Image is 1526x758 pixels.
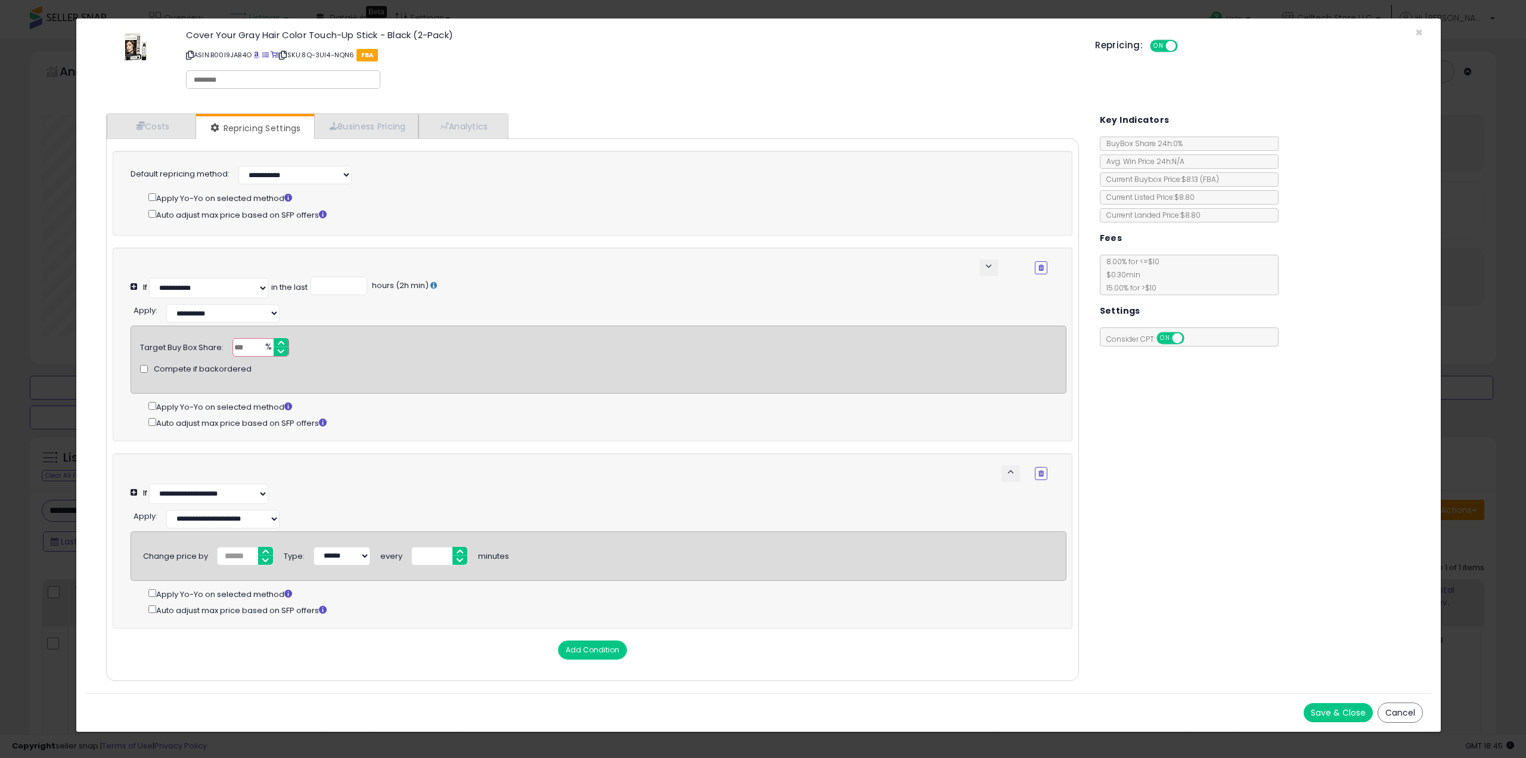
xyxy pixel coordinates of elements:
[418,114,507,138] a: Analytics
[1100,231,1122,246] h5: Fees
[1038,264,1044,271] i: Remove Condition
[1100,174,1219,184] span: Current Buybox Price:
[1158,333,1173,344] span: ON
[148,587,1066,601] div: Apply Yo-Yo on selected method
[107,114,196,138] a: Costs
[1181,174,1219,184] span: $8.13
[253,50,260,60] a: BuyBox page
[370,280,429,291] span: hours (2h min)
[140,338,224,354] div: Target Buy Box Share:
[134,507,157,522] div: :
[314,114,418,138] a: Business Pricing
[1100,192,1195,202] span: Current Listed Price: $8.80
[1100,334,1200,344] span: Consider CPT:
[1100,210,1201,220] span: Current Landed Price: $8.80
[134,305,156,316] span: Apply
[154,364,252,375] span: Compete if backordered
[1100,138,1183,148] span: BuyBox Share 24h: 0%
[1100,270,1140,280] span: $0.30 min
[271,50,277,60] a: Your listing only
[258,339,277,357] span: %
[148,208,1047,221] div: Auto adjust max price based on SFP offers
[131,169,229,180] label: Default repricing method:
[983,261,994,272] span: keyboard_arrow_down
[271,282,308,293] div: in the last
[1100,283,1156,293] span: 15.00 % for > $10
[558,641,627,660] button: Add Condition
[148,191,1047,205] div: Apply Yo-Yo on selected method
[1200,174,1219,184] span: ( FBA )
[118,30,153,66] img: 41Eux4OwZNL._SL60_.jpg
[1100,304,1140,318] h5: Settings
[1415,24,1423,41] span: ×
[186,45,1077,64] p: ASIN: B00I9JAB4O | SKU: 8Q-3UI4-NQN6
[1151,41,1166,51] span: ON
[1100,256,1159,293] span: 8.00 % for <= $10
[284,547,305,562] div: Type:
[134,511,156,522] span: Apply
[148,603,1066,617] div: Auto adjust max price based on SFP offers
[1378,703,1423,723] button: Cancel
[1095,41,1143,50] h5: Repricing:
[1038,470,1044,477] i: Remove Condition
[1176,41,1195,51] span: OFF
[1304,703,1373,722] button: Save & Close
[148,416,1066,429] div: Auto adjust max price based on SFP offers
[186,30,1077,39] h3: Cover Your Gray Hair Color Touch-Up Stick - Black (2-Pack)
[262,50,269,60] a: All offer listings
[478,547,509,562] div: minutes
[148,400,1066,413] div: Apply Yo-Yo on selected method
[134,301,157,317] div: :
[1182,333,1201,344] span: OFF
[143,547,208,562] div: Change price by
[1005,466,1016,478] span: keyboard_arrow_up
[380,547,402,562] div: every
[356,49,379,61] span: FBA
[1100,156,1184,166] span: Avg. Win Price 24h: N/A
[1100,113,1170,128] h5: Key Indicators
[196,116,313,140] a: Repricing Settings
